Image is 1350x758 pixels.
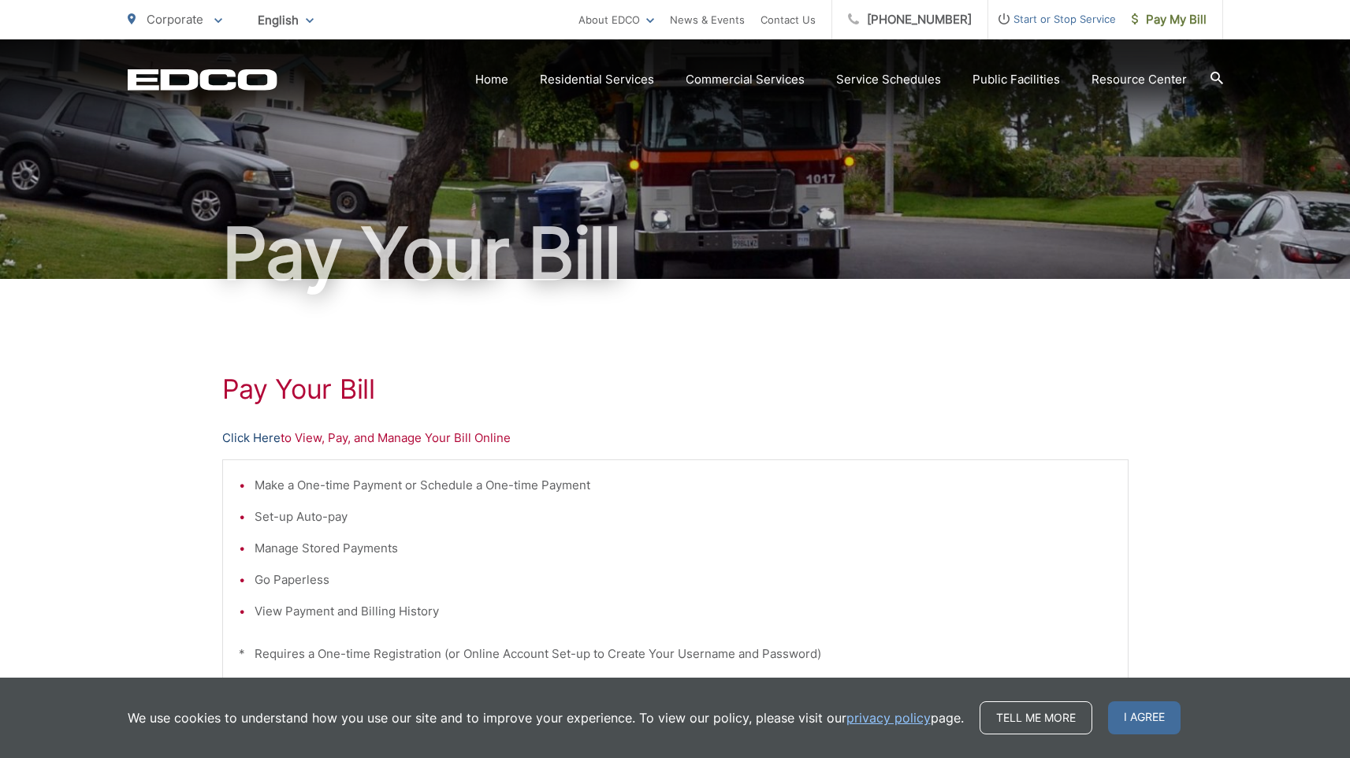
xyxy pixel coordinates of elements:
a: Tell me more [980,701,1092,734]
a: Contact Us [761,10,816,29]
a: Public Facilities [973,70,1060,89]
a: Service Schedules [836,70,941,89]
span: Pay My Bill [1132,10,1207,29]
li: Set-up Auto-pay [255,507,1112,526]
span: English [246,6,325,34]
a: Resource Center [1092,70,1187,89]
p: We use cookies to understand how you use our site and to improve your experience. To view our pol... [128,708,964,727]
p: to View, Pay, and Manage Your Bill Online [222,429,1129,448]
h1: Pay Your Bill [128,214,1223,293]
li: Manage Stored Payments [255,539,1112,558]
span: Corporate [147,12,203,27]
h1: Pay Your Bill [222,373,1129,405]
a: Commercial Services [686,70,805,89]
span: I agree [1108,701,1181,734]
a: privacy policy [846,708,931,727]
li: Go Paperless [255,570,1112,589]
a: Click Here [222,429,281,448]
a: Home [475,70,508,89]
p: * Requires a One-time Registration (or Online Account Set-up to Create Your Username and Password) [239,645,1112,663]
a: EDCD logo. Return to the homepage. [128,69,277,91]
li: Make a One-time Payment or Schedule a One-time Payment [255,476,1112,495]
a: About EDCO [578,10,654,29]
a: Residential Services [540,70,654,89]
li: View Payment and Billing History [255,602,1112,621]
a: News & Events [670,10,745,29]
